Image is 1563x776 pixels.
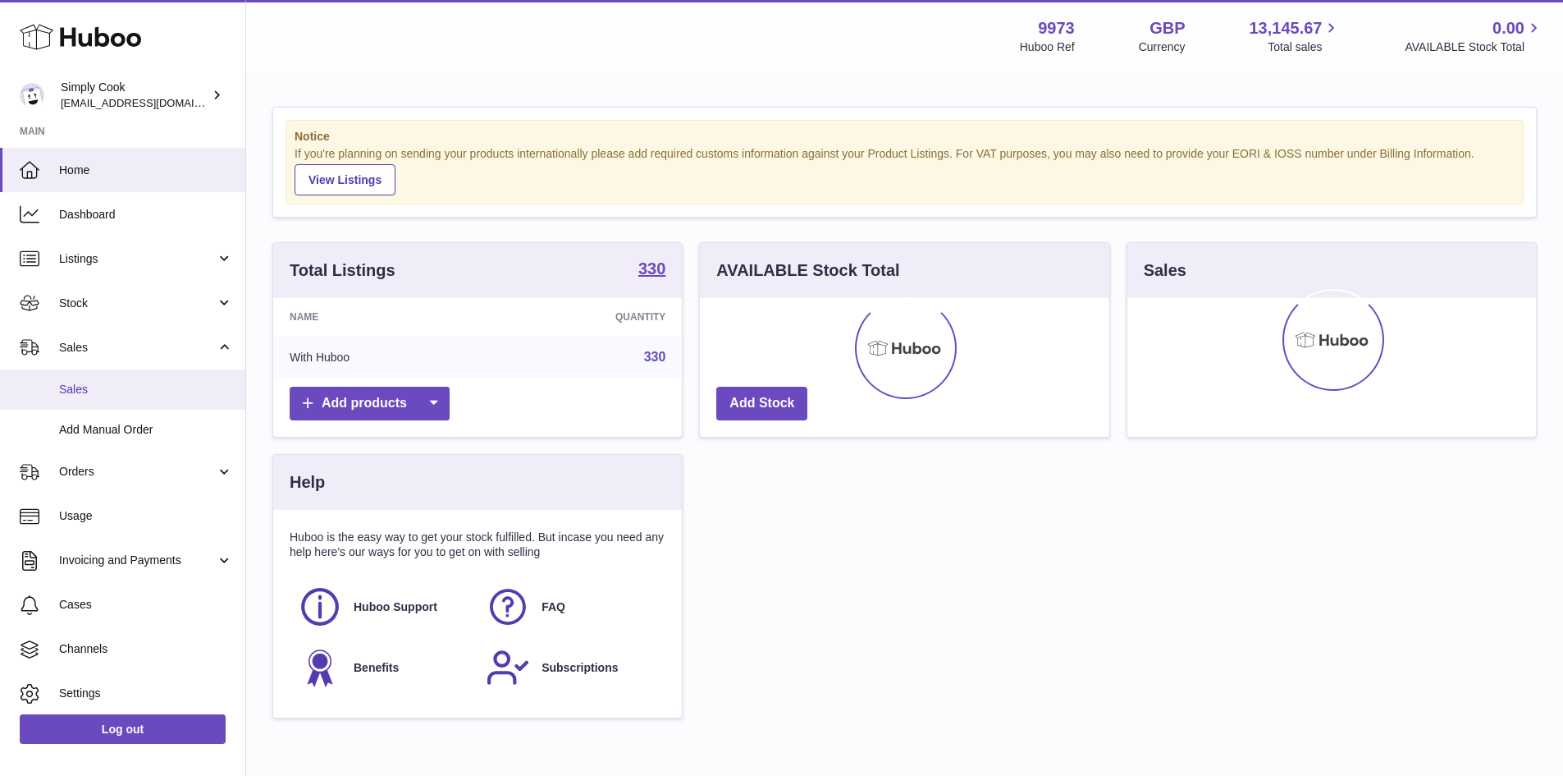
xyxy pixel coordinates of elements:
[20,714,226,744] a: Log out
[1149,17,1185,39] strong: GBP
[273,298,489,336] th: Name
[354,599,437,615] span: Huboo Support
[638,260,665,280] a: 330
[61,96,241,109] span: [EMAIL_ADDRESS][DOMAIN_NAME]
[1405,17,1543,55] a: 0.00 AVAILABLE Stock Total
[1020,39,1075,55] div: Huboo Ref
[59,207,233,223] span: Dashboard
[298,645,469,690] a: Benefits
[1249,17,1322,39] span: 13,145.67
[295,129,1515,145] strong: Notice
[290,530,665,561] p: Huboo is the easy way to get your stock fulfilled. But incase you need any help here's our ways f...
[1249,17,1341,55] a: 13,145.67 Total sales
[59,422,233,438] span: Add Manual Order
[59,340,216,356] span: Sales
[295,164,395,195] a: View Listings
[486,645,657,690] a: Subscriptions
[298,585,469,629] a: Huboo Support
[59,686,233,701] span: Settings
[638,260,665,277] strong: 330
[290,471,325,494] h3: Help
[486,585,657,629] a: FAQ
[59,553,216,568] span: Invoicing and Payments
[489,298,682,336] th: Quantity
[59,597,233,613] span: Cases
[59,296,216,311] span: Stock
[716,259,899,282] h3: AVAILABLE Stock Total
[59,163,233,178] span: Home
[59,464,216,480] span: Orders
[644,350,666,364] a: 330
[1139,39,1186,55] div: Currency
[1038,17,1075,39] strong: 9973
[354,660,399,676] span: Benefits
[20,83,44,108] img: internalAdmin-9973@internal.huboo.com
[1405,39,1543,55] span: AVAILABLE Stock Total
[1144,259,1186,282] h3: Sales
[61,80,208,111] div: Simply Cook
[1492,17,1524,39] span: 0.00
[1268,39,1341,55] span: Total sales
[290,387,450,420] a: Add products
[295,146,1515,195] div: If you're planning on sending your products internationally please add required customs informati...
[59,508,233,524] span: Usage
[716,387,807,420] a: Add Stock
[273,336,489,379] td: With Huboo
[290,259,395,282] h3: Total Listings
[542,660,618,676] span: Subscriptions
[59,641,233,657] span: Channels
[59,251,216,267] span: Listings
[59,382,233,397] span: Sales
[542,599,565,615] span: FAQ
